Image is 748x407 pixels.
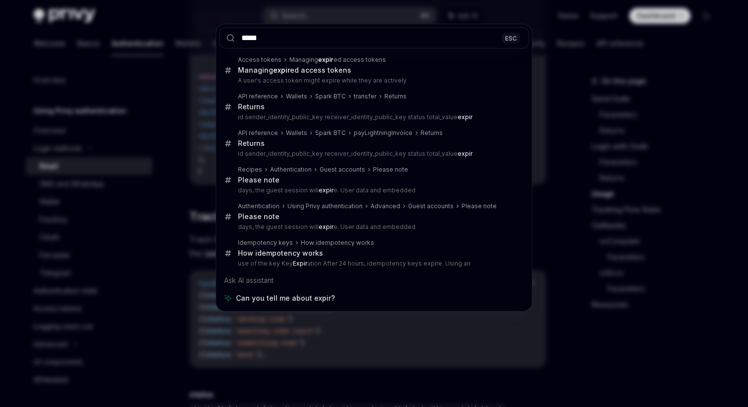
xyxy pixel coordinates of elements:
[315,129,346,137] div: Spark BTC
[238,77,508,85] p: A user's access token might expire while they are actively
[320,166,365,174] div: Guest accounts
[238,166,262,174] div: Recipes
[408,202,454,210] div: Guest accounts
[371,202,400,210] div: Advanced
[270,166,312,174] div: Authentication
[238,150,508,158] p: id sender_identity_public_key receiver_identity_public_key status total_value
[219,271,529,289] div: Ask AI assistant
[273,66,290,74] b: expir
[238,56,281,64] div: Access tokens
[462,202,497,210] div: Please note
[354,92,376,100] div: transfer
[319,223,333,230] b: expir
[238,223,508,231] p: days, the guest session will e. User data and embedded
[236,293,335,303] span: Can you tell me about expir?
[301,239,374,247] div: How idempotency works
[293,260,307,267] b: Expir
[319,186,333,194] b: expir
[318,56,333,63] b: expir
[238,139,265,148] div: Returns
[238,239,293,247] div: Idempotency keys
[238,212,280,221] div: Please note
[384,92,407,100] div: Returns
[315,92,346,100] div: Spark BTC
[238,202,280,210] div: Authentication
[238,129,278,137] div: API reference
[458,150,472,157] b: expir
[354,129,413,137] div: payLightningInvoice
[289,56,386,64] div: Managing ed access tokens
[286,129,307,137] div: Wallets
[238,176,280,184] div: Please note
[421,129,443,137] div: Returns
[238,66,351,75] div: Managing ed access tokens
[287,202,363,210] div: Using Privy authentication
[373,166,408,174] div: Please note
[238,113,508,121] p: id sender_identity_public_key receiver_identity_public_key status total_value
[238,186,508,194] p: days, the guest session will e. User data and embedded
[502,33,520,43] div: ESC
[238,249,323,258] div: How idempotency works
[238,260,508,268] p: use of the key Key ation After 24 hours, idempotency keys expire. Using an
[286,92,307,100] div: Wallets
[238,92,278,100] div: API reference
[238,102,265,111] div: Returns
[458,113,472,121] b: expir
